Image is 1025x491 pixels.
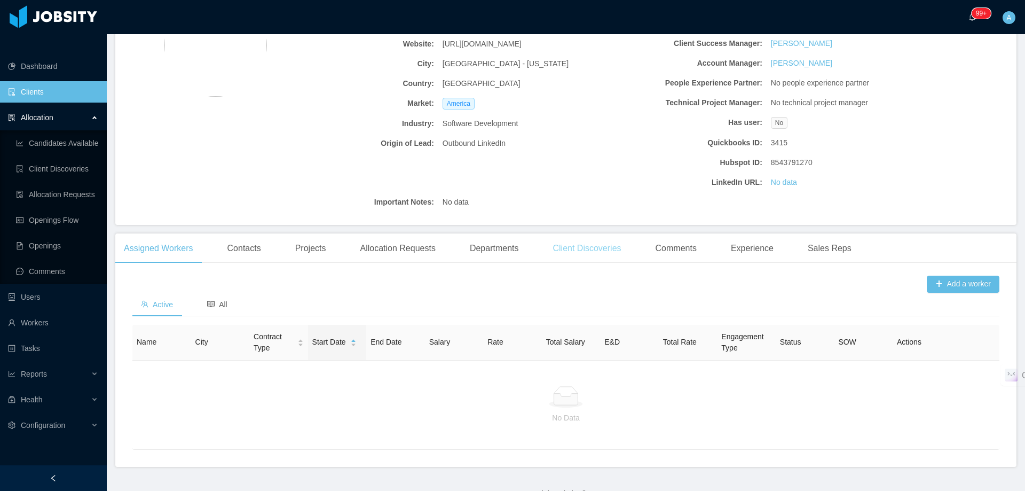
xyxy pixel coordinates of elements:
[722,233,782,263] div: Experience
[16,133,98,154] a: icon: line-chartCandidates Available
[254,331,293,354] span: Contract Type
[8,286,98,308] a: icon: robotUsers
[606,177,762,188] b: LinkedIn URL:
[487,338,503,346] span: Rate
[278,138,434,149] b: Origin of Lead:
[771,58,832,69] a: [PERSON_NAME]
[351,233,444,263] div: Allocation Requests
[606,38,762,49] b: Client Success Manager:
[780,338,801,346] span: Status
[141,300,173,309] span: Active
[278,58,434,69] b: City:
[771,38,832,49] a: [PERSON_NAME]
[546,338,585,346] span: Total Salary
[647,233,705,263] div: Comments
[287,233,335,263] div: Projects
[8,56,98,77] a: icon: pie-chartDashboard
[278,98,434,109] b: Market:
[16,158,98,180] a: icon: file-searchClient Discoveries
[297,338,303,341] i: icon: caret-up
[429,338,451,346] span: Salary
[8,312,98,333] a: icon: userWorkers
[16,209,98,231] a: icon: idcardOpenings Flow
[799,233,860,263] div: Sales Reps
[350,338,356,341] i: icon: caret-up
[312,337,346,348] span: Start Date
[350,338,357,345] div: Sort
[297,338,304,345] div: Sort
[8,81,98,103] a: icon: auditClients
[721,332,763,352] span: Engagement Type
[21,370,47,378] span: Reports
[461,233,527,263] div: Departments
[195,338,208,346] span: City
[663,338,697,346] span: Total Rate
[8,396,15,403] i: icon: medicine-box
[771,177,797,188] a: No data
[8,370,15,378] i: icon: line-chart
[927,276,999,293] button: icon: plusAdd a worker
[16,235,98,256] a: icon: file-textOpenings
[606,97,762,108] b: Technical Project Manager:
[443,197,469,208] span: No data
[767,73,931,93] div: No people experience partner
[21,113,53,122] span: Allocation
[604,338,620,346] span: E&D
[443,38,522,50] span: [URL][DOMAIN_NAME]
[141,412,991,424] p: No Data
[606,137,762,149] b: Quickbooks ID:
[544,233,629,263] div: Client Discoveries
[137,338,156,346] span: Name
[16,184,98,205] a: icon: file-doneAllocation Requests
[141,300,148,308] i: icon: team
[21,421,65,430] span: Configuration
[606,58,762,69] b: Account Manager:
[8,114,15,121] i: icon: solution
[16,261,98,282] a: icon: messageComments
[443,58,569,69] span: [GEOGRAPHIC_DATA] - [US_STATE]
[50,474,57,482] i: icon: left
[297,342,303,345] i: icon: caret-down
[606,77,762,89] b: People Experience Partner:
[1006,11,1011,24] span: A
[771,117,787,129] span: No
[115,233,202,263] div: Assigned Workers
[207,300,215,308] i: icon: read
[207,300,227,309] span: All
[8,338,98,359] a: icon: profileTasks
[606,157,762,168] b: Hubspot ID:
[370,338,401,346] span: End Date
[219,233,270,263] div: Contacts
[21,395,42,404] span: Health
[606,117,762,128] b: Has user:
[443,138,506,149] span: Outbound LinkedIn
[771,137,787,149] span: 3415
[771,157,813,168] span: 8543791270
[8,422,15,429] i: icon: setting
[767,93,931,113] div: No technical project manager
[443,118,518,129] span: Software Development
[278,197,434,208] b: Important Notes:
[443,98,475,110] span: America
[838,338,856,346] span: SOW
[278,78,434,89] b: Country:
[278,38,434,50] b: Website:
[897,338,921,346] span: Actions
[443,78,521,89] span: [GEOGRAPHIC_DATA]
[278,118,434,129] b: Industry:
[350,342,356,345] i: icon: caret-down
